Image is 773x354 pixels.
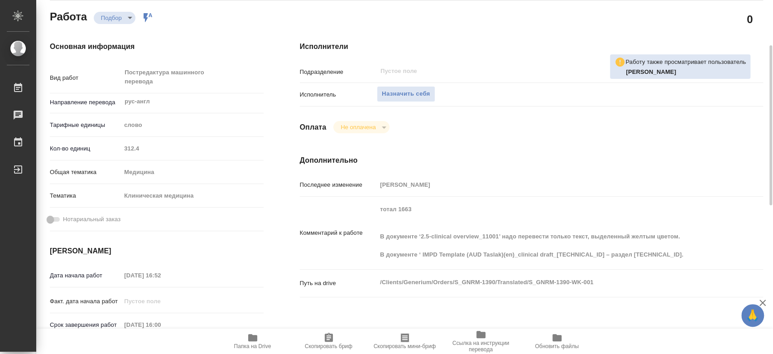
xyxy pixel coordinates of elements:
[535,343,579,349] span: Обновить файлы
[121,318,200,331] input: Пустое поле
[50,297,121,306] p: Факт. дата начала работ
[50,41,264,52] h4: Основная информация
[300,279,377,288] p: Путь на drive
[300,68,377,77] p: Подразделение
[121,188,263,204] div: Клиническая медицина
[741,304,764,327] button: 🙏
[745,306,760,325] span: 🙏
[300,180,377,189] p: Последнее изменение
[333,121,389,133] div: Подбор
[377,86,435,102] button: Назначить себя
[625,58,746,67] p: Работу также просматривает пользователь
[121,117,263,133] div: слово
[377,275,724,290] textarea: /Clients/Generium/Orders/S_GNRM-1390/Translated/S_GNRM-1390-WK-001
[443,329,519,354] button: Ссылка на инструкции перевода
[50,246,264,257] h4: [PERSON_NAME]
[291,329,367,354] button: Скопировать бриф
[50,320,121,330] p: Срок завершения работ
[50,8,87,24] h2: Работа
[50,271,121,280] p: Дата начала работ
[98,14,125,22] button: Подбор
[519,329,595,354] button: Обновить файлы
[50,144,121,153] p: Кол-во единиц
[50,168,121,177] p: Общая тематика
[382,89,430,99] span: Назначить себя
[367,329,443,354] button: Скопировать мини-бриф
[300,90,377,99] p: Исполнитель
[121,295,200,308] input: Пустое поле
[300,41,763,52] h4: Исполнители
[300,155,763,166] h4: Дополнительно
[94,12,135,24] div: Подбор
[379,66,703,77] input: Пустое поле
[300,122,326,133] h4: Оплата
[50,191,121,200] p: Тематика
[305,343,352,349] span: Скопировать бриф
[50,98,121,107] p: Направление перевода
[377,178,724,191] input: Пустое поле
[121,269,200,282] input: Пустое поле
[377,202,724,262] textarea: тотал 1663 В документе ‘2.5-clinical overview_11001’ надо перевести только текст, выделенный желт...
[747,11,753,27] h2: 0
[121,142,263,155] input: Пустое поле
[50,73,121,82] p: Вид работ
[121,165,263,180] div: Медицина
[215,329,291,354] button: Папка на Drive
[374,343,436,349] span: Скопировать мини-бриф
[234,343,271,349] span: Папка на Drive
[448,340,514,353] span: Ссылка на инструкции перевода
[300,228,377,238] p: Комментарий к работе
[50,121,121,130] p: Тарифные единицы
[338,123,378,131] button: Не оплачена
[63,215,120,224] span: Нотариальный заказ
